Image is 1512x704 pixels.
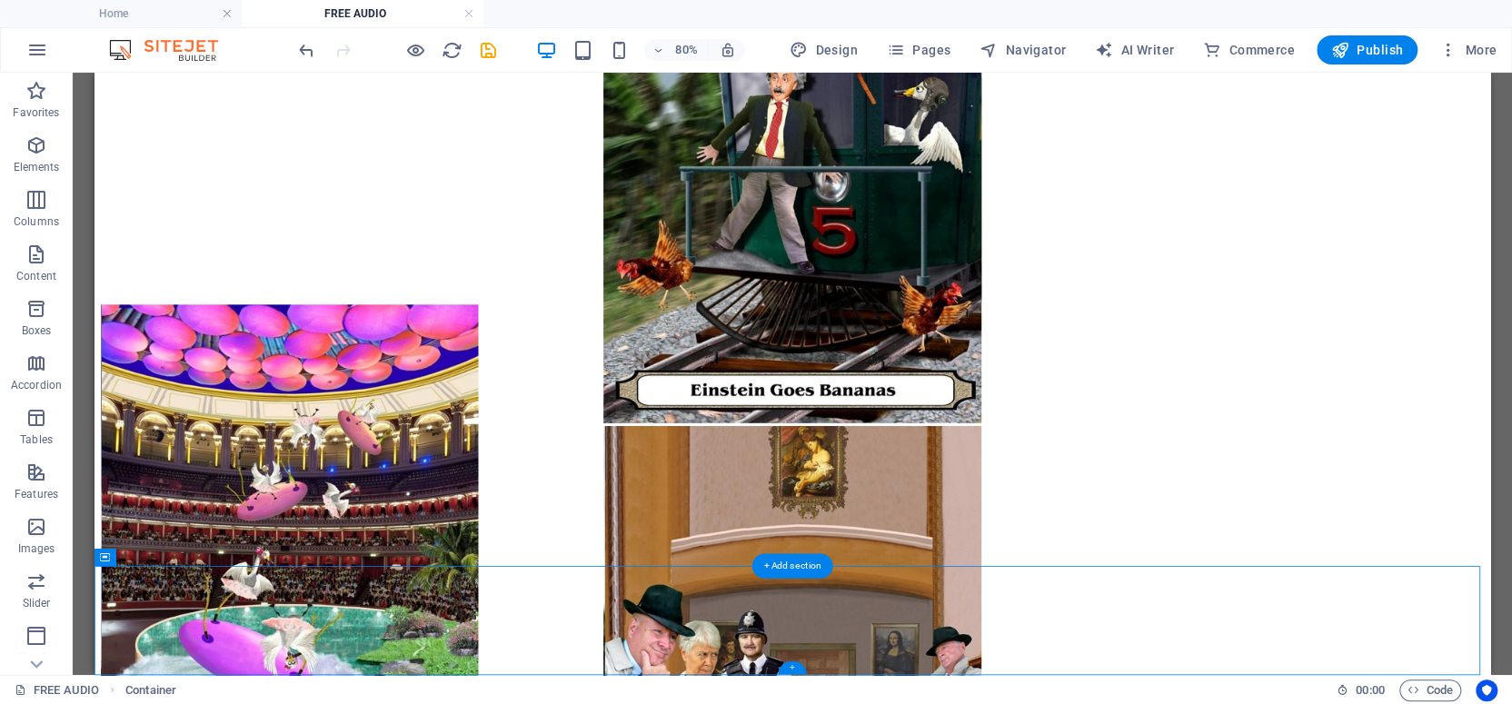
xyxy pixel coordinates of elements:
[442,40,463,61] i: Reload page
[404,39,426,61] button: Click here to leave preview mode and continue editing
[1368,683,1371,697] span: :
[20,432,53,447] p: Tables
[16,269,56,283] p: Content
[1088,35,1181,64] button: AI Writer
[14,214,59,229] p: Columns
[752,554,833,579] div: + Add section
[18,541,55,556] p: Images
[790,41,858,59] span: Design
[980,41,1066,59] span: Navigator
[972,35,1073,64] button: Navigator
[671,39,701,61] h6: 80%
[23,596,51,610] p: Slider
[1476,679,1497,701] button: Usercentrics
[1203,41,1295,59] span: Commerce
[1408,679,1453,701] span: Code
[719,42,735,58] i: On resize automatically adjust zoom level to fit chosen device.
[1095,41,1174,59] span: AI Writer
[441,39,463,61] button: reload
[1331,41,1403,59] span: Publish
[644,39,709,61] button: 80%
[296,40,317,61] i: Undo: Change height (Ctrl+Z)
[22,323,52,338] p: Boxes
[880,35,958,64] button: Pages
[15,679,99,701] a: Click to cancel selection. Double-click to open Pages
[15,487,58,501] p: Features
[125,679,176,701] span: Click to select. Double-click to edit
[242,4,483,24] h4: FREE AUDIO
[1356,679,1384,701] span: 00 00
[1439,41,1497,59] span: More
[1337,679,1385,701] h6: Session time
[18,650,55,665] p: Header
[13,105,59,120] p: Favorites
[778,661,806,674] div: +
[1399,679,1461,701] button: Code
[477,39,499,61] button: save
[94,73,1490,675] iframe: To enrich screen reader interactions, please activate Accessibility in Grammarly extension settings
[782,35,865,64] button: Design
[887,41,950,59] span: Pages
[1317,35,1417,64] button: Publish
[295,39,317,61] button: undo
[478,40,499,61] i: Save (Ctrl+S)
[1432,35,1504,64] button: More
[14,160,60,174] p: Elements
[11,378,62,392] p: Accordion
[1196,35,1302,64] button: Commerce
[125,679,176,701] nav: breadcrumb
[104,39,241,61] img: Editor Logo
